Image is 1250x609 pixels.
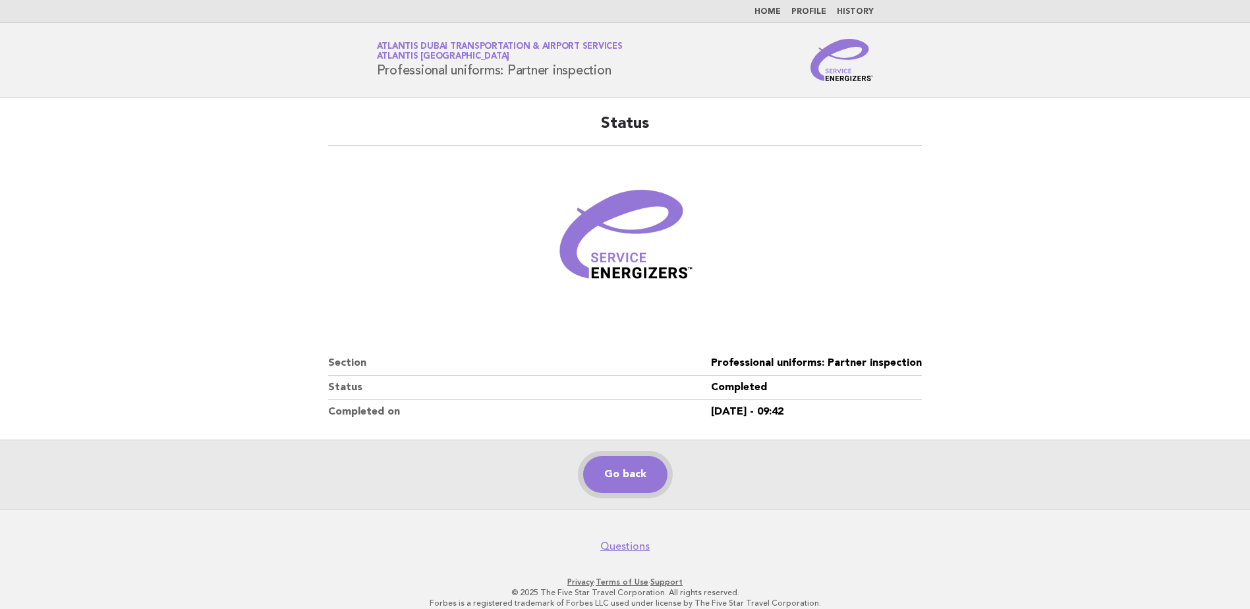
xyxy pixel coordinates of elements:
[596,577,648,587] a: Terms of Use
[754,8,781,16] a: Home
[377,43,623,77] h1: Professional uniforms: Partner inspection
[377,53,510,61] span: Atlantis [GEOGRAPHIC_DATA]
[222,598,1029,608] p: Forbes is a registered trademark of Forbes LLC used under license by The Five Star Travel Corpora...
[711,351,922,376] dd: Professional uniforms: Partner inspection
[600,540,650,553] a: Questions
[810,39,874,81] img: Service Energizers
[328,400,711,424] dt: Completed on
[583,456,668,493] a: Go back
[328,351,711,376] dt: Section
[650,577,683,587] a: Support
[711,400,922,424] dd: [DATE] - 09:42
[567,577,594,587] a: Privacy
[328,376,711,400] dt: Status
[546,161,704,320] img: Verified
[328,113,922,146] h2: Status
[222,587,1029,598] p: © 2025 The Five Star Travel Corporation. All rights reserved.
[791,8,826,16] a: Profile
[837,8,874,16] a: History
[377,42,623,61] a: Atlantis Dubai Transportation & Airport ServicesAtlantis [GEOGRAPHIC_DATA]
[711,376,922,400] dd: Completed
[222,577,1029,587] p: · ·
